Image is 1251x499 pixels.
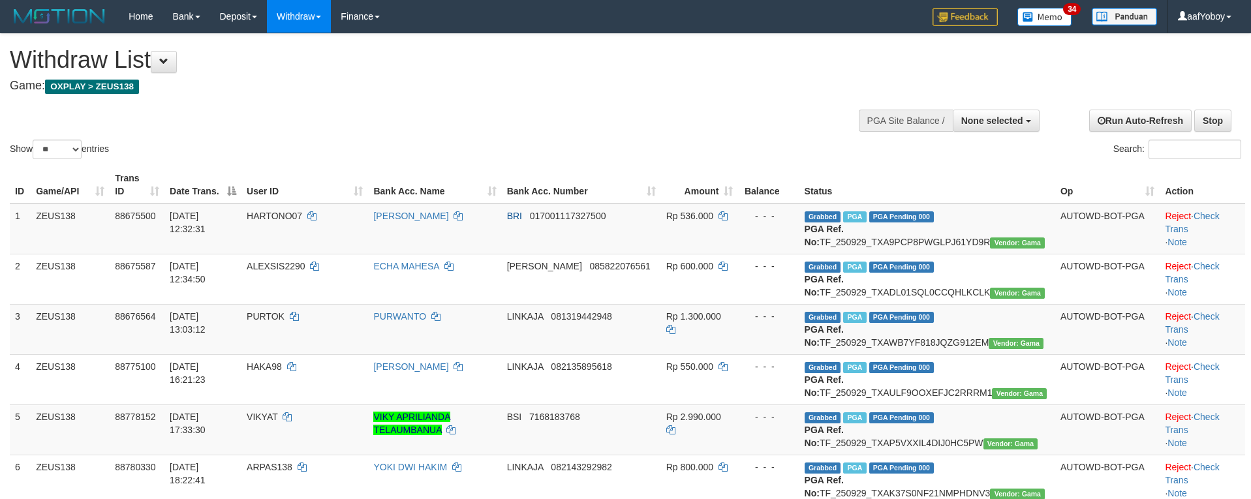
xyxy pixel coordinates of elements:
[373,261,439,271] a: ECHA MAHESA
[1165,261,1219,284] a: Check Trans
[33,140,82,159] select: Showentries
[743,209,794,222] div: - - -
[1092,8,1157,25] img: panduan.png
[10,166,31,204] th: ID
[738,166,799,204] th: Balance
[507,261,582,271] span: [PERSON_NAME]
[1165,412,1219,435] a: Check Trans
[869,312,934,323] span: PGA Pending
[799,304,1055,354] td: TF_250929_TXAWB7YF818JQZG912EM
[247,211,302,221] span: HARTONO07
[869,362,934,373] span: PGA Pending
[247,462,292,472] span: ARPAS138
[1165,311,1219,335] a: Check Trans
[115,412,155,422] span: 88778152
[869,262,934,273] span: PGA Pending
[110,166,164,204] th: Trans ID: activate to sort column ascending
[869,211,934,222] span: PGA Pending
[1165,462,1191,472] a: Reject
[1165,412,1191,422] a: Reject
[1160,354,1245,404] td: · ·
[743,410,794,423] div: - - -
[990,237,1045,249] span: Vendor URL: https://trx31.1velocity.biz
[992,388,1047,399] span: Vendor URL: https://trx31.1velocity.biz
[843,262,866,273] span: Marked by aafpengsreynich
[164,166,241,204] th: Date Trans.: activate to sort column descending
[31,204,110,254] td: ZEUS138
[170,462,206,485] span: [DATE] 18:22:41
[805,262,841,273] span: Grabbed
[799,254,1055,304] td: TF_250929_TXADL01SQL0CCQHLKCLK
[805,475,844,498] b: PGA Ref. No:
[1160,166,1245,204] th: Action
[1167,387,1187,398] a: Note
[1055,204,1160,254] td: AUTOWD-BOT-PGA
[10,140,109,159] label: Show entries
[666,462,713,472] span: Rp 800.000
[247,412,277,422] span: VIKYAT
[843,412,866,423] span: Marked by aafchomsokheang
[1055,304,1160,354] td: AUTOWD-BOT-PGA
[502,166,661,204] th: Bank Acc. Number: activate to sort column ascending
[843,312,866,323] span: Marked by aafnoeunsreypich
[1165,261,1191,271] a: Reject
[843,462,866,474] span: Marked by aafnoeunsreypich
[1165,311,1191,322] a: Reject
[373,211,448,221] a: [PERSON_NAME]
[1165,361,1191,372] a: Reject
[1165,211,1219,234] a: Check Trans
[1089,110,1192,132] a: Run Auto-Refresh
[666,412,721,422] span: Rp 2.990.000
[1113,140,1241,159] label: Search:
[666,211,713,221] span: Rp 536.000
[743,310,794,323] div: - - -
[373,412,450,435] a: VIKY APRILIANDA TELAUMBANUA
[983,438,1038,449] span: Vendor URL: https://trx31.1velocity.biz
[10,47,821,73] h1: Withdraw List
[1055,254,1160,304] td: AUTOWD-BOT-PGA
[666,361,713,372] span: Rp 550.000
[933,8,998,26] img: Feedback.jpg
[31,166,110,204] th: Game/API: activate to sort column ascending
[1165,211,1191,221] a: Reject
[241,166,368,204] th: User ID: activate to sort column ascending
[799,166,1055,204] th: Status
[859,110,953,132] div: PGA Site Balance /
[743,461,794,474] div: - - -
[666,311,721,322] span: Rp 1.300.000
[666,261,713,271] span: Rp 600.000
[805,425,844,448] b: PGA Ref. No:
[10,254,31,304] td: 2
[31,354,110,404] td: ZEUS138
[530,211,606,221] span: Copy 017001117327500 to clipboard
[170,311,206,335] span: [DATE] 13:03:12
[805,324,844,348] b: PGA Ref. No:
[115,311,155,322] span: 88676564
[31,404,110,455] td: ZEUS138
[31,254,110,304] td: ZEUS138
[115,261,155,271] span: 88675587
[170,211,206,234] span: [DATE] 12:32:31
[507,311,544,322] span: LINKAJA
[805,362,841,373] span: Grabbed
[805,211,841,222] span: Grabbed
[1160,404,1245,455] td: · ·
[843,211,866,222] span: Marked by aaftrukkakada
[373,361,448,372] a: [PERSON_NAME]
[170,261,206,284] span: [DATE] 12:34:50
[10,80,821,93] h4: Game:
[1194,110,1231,132] a: Stop
[1055,404,1160,455] td: AUTOWD-BOT-PGA
[1160,204,1245,254] td: · ·
[1167,488,1187,498] a: Note
[551,361,611,372] span: Copy 082135895618 to clipboard
[10,304,31,354] td: 3
[247,361,282,372] span: HAKA98
[1160,254,1245,304] td: · ·
[843,362,866,373] span: Marked by aafnoeunsreypich
[799,404,1055,455] td: TF_250929_TXAP5VXXIL4DIJ0HC5PW
[10,404,31,455] td: 5
[115,361,155,372] span: 88775100
[1165,462,1219,485] a: Check Trans
[115,462,155,472] span: 88780330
